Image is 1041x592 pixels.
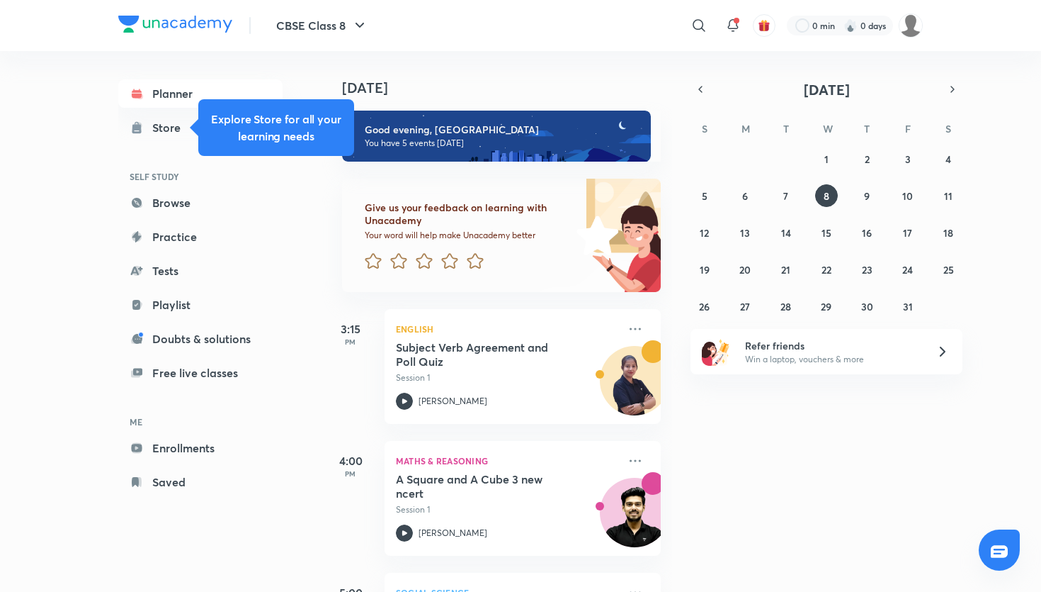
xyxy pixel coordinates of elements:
[365,138,638,149] p: You have 5 events [DATE]
[693,184,716,207] button: October 5, 2025
[118,113,283,142] a: Store
[862,263,872,277] abbr: October 23, 2025
[365,230,571,241] p: Your word will help make Unacademy better
[740,300,750,313] abbr: October 27, 2025
[823,122,833,135] abbr: Wednesday
[322,452,379,469] h5: 4:00
[945,122,951,135] abbr: Saturday
[781,226,791,240] abbr: October 14, 2025
[855,295,878,318] button: October 30, 2025
[745,353,919,366] p: Win a laptop, vouchers & more
[897,184,919,207] button: October 10, 2025
[943,263,954,277] abbr: October 25, 2025
[702,337,730,366] img: referral
[700,226,709,240] abbr: October 12, 2025
[905,152,911,166] abbr: October 3, 2025
[152,119,189,136] div: Store
[700,263,710,277] abbr: October 19, 2025
[601,486,669,554] img: Avatar
[902,189,913,203] abbr: October 10, 2025
[702,189,707,203] abbr: October 5, 2025
[342,111,651,162] img: evening
[118,223,283,251] a: Practice
[902,263,913,277] abbr: October 24, 2025
[693,221,716,244] button: October 12, 2025
[864,189,870,203] abbr: October 9, 2025
[897,221,919,244] button: October 17, 2025
[775,295,797,318] button: October 28, 2025
[855,258,878,281] button: October 23, 2025
[741,122,750,135] abbr: Monday
[815,295,838,318] button: October 29, 2025
[783,122,789,135] abbr: Tuesday
[118,79,283,108] a: Planner
[780,300,791,313] abbr: October 28, 2025
[118,359,283,387] a: Free live classes
[118,434,283,462] a: Enrollments
[937,221,960,244] button: October 18, 2025
[365,201,571,227] h6: Give us your feedback on learning with Unacademy
[118,257,283,285] a: Tests
[855,147,878,170] button: October 2, 2025
[861,300,873,313] abbr: October 30, 2025
[710,79,943,99] button: [DATE]
[210,111,343,145] h5: Explore Store for all your learning needs
[937,147,960,170] button: October 4, 2025
[342,79,675,96] h4: [DATE]
[702,122,707,135] abbr: Sunday
[862,226,872,240] abbr: October 16, 2025
[824,189,829,203] abbr: October 8, 2025
[843,18,858,33] img: streak
[821,300,831,313] abbr: October 29, 2025
[758,19,770,32] img: avatar
[897,295,919,318] button: October 31, 2025
[742,189,748,203] abbr: October 6, 2025
[865,152,870,166] abbr: October 2, 2025
[899,13,923,38] img: Muzzamil
[824,152,829,166] abbr: October 1, 2025
[815,258,838,281] button: October 22, 2025
[815,184,838,207] button: October 8, 2025
[396,340,572,369] h5: Subject Verb Agreement and Poll Quiz
[937,258,960,281] button: October 25, 2025
[864,122,870,135] abbr: Thursday
[118,410,283,434] h6: ME
[118,468,283,496] a: Saved
[905,122,911,135] abbr: Friday
[775,258,797,281] button: October 21, 2025
[734,258,756,281] button: October 20, 2025
[118,16,232,36] a: Company Logo
[821,263,831,277] abbr: October 22, 2025
[903,226,912,240] abbr: October 17, 2025
[118,325,283,353] a: Doubts & solutions
[322,320,379,337] h5: 3:15
[601,354,669,422] img: Avatar
[734,221,756,244] button: October 13, 2025
[396,452,618,469] p: Maths & Reasoning
[753,14,775,37] button: avatar
[118,291,283,319] a: Playlist
[897,147,919,170] button: October 3, 2025
[781,263,790,277] abbr: October 21, 2025
[740,226,750,240] abbr: October 13, 2025
[745,338,919,353] h6: Refer friends
[804,80,850,99] span: [DATE]
[322,337,379,346] p: PM
[734,184,756,207] button: October 6, 2025
[118,164,283,189] h6: SELF STUDY
[937,184,960,207] button: October 11, 2025
[118,16,232,33] img: Company Logo
[396,472,572,501] h5: A Square and A Cube 3 new ncert
[419,527,487,540] p: [PERSON_NAME]
[943,226,953,240] abbr: October 18, 2025
[815,221,838,244] button: October 15, 2025
[528,179,661,292] img: feedback_image
[945,152,951,166] abbr: October 4, 2025
[783,189,788,203] abbr: October 7, 2025
[821,226,831,240] abbr: October 15, 2025
[775,221,797,244] button: October 14, 2025
[897,258,919,281] button: October 24, 2025
[322,469,379,478] p: PM
[419,395,487,408] p: [PERSON_NAME]
[815,147,838,170] button: October 1, 2025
